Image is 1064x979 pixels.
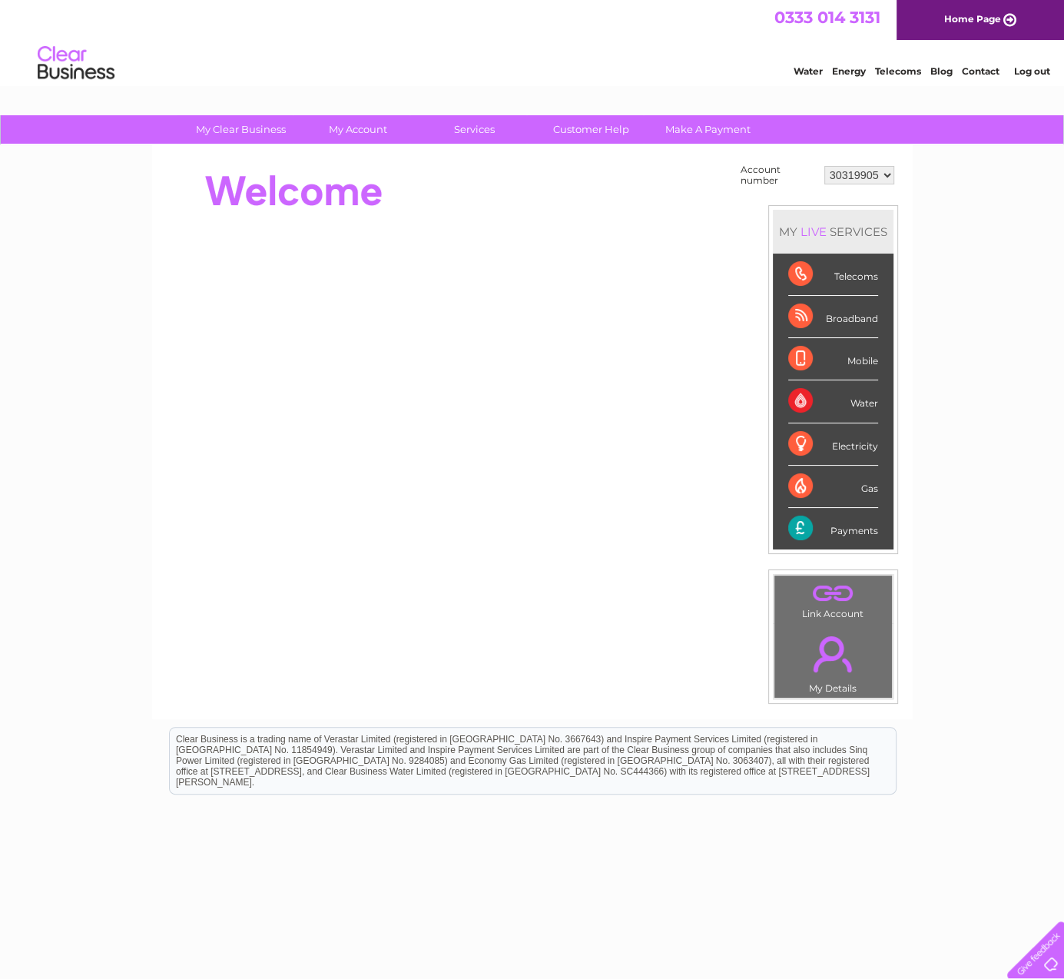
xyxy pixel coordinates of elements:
[788,296,878,338] div: Broadband
[645,115,771,144] a: Make A Payment
[788,466,878,508] div: Gas
[788,423,878,466] div: Electricity
[962,65,999,77] a: Contact
[37,40,115,87] img: logo.png
[797,224,830,239] div: LIVE
[737,161,820,190] td: Account number
[778,627,888,681] a: .
[788,380,878,423] div: Water
[774,8,880,27] a: 0333 014 3131
[170,8,896,75] div: Clear Business is a trading name of Verastar Limited (registered in [GEOGRAPHIC_DATA] No. 3667643...
[875,65,921,77] a: Telecoms
[773,210,893,254] div: MY SERVICES
[788,338,878,380] div: Mobile
[411,115,538,144] a: Services
[930,65,953,77] a: Blog
[1013,65,1049,77] a: Log out
[528,115,655,144] a: Customer Help
[788,254,878,296] div: Telecoms
[778,579,888,606] a: .
[177,115,304,144] a: My Clear Business
[794,65,823,77] a: Water
[788,508,878,549] div: Payments
[294,115,421,144] a: My Account
[832,65,866,77] a: Energy
[774,575,893,623] td: Link Account
[774,623,893,699] td: My Details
